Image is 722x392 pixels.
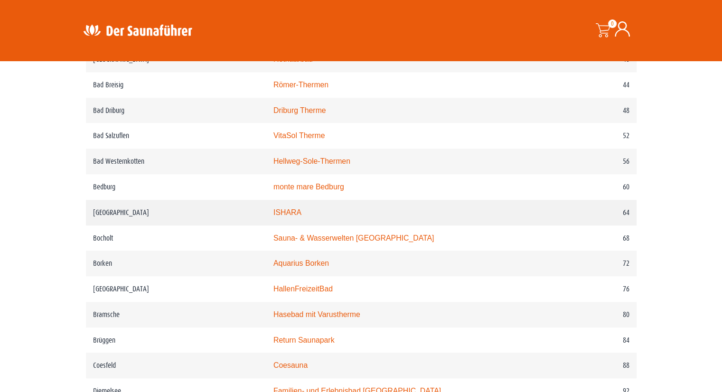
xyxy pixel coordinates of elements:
td: Bramsche [86,302,266,327]
td: 52 [537,123,636,149]
td: [GEOGRAPHIC_DATA] [86,276,266,302]
a: Sauna- & Wasserwelten [GEOGRAPHIC_DATA] [273,234,434,242]
td: 48 [537,98,636,123]
a: Hellweg-Sole-Thermen [273,157,350,165]
td: 84 [537,327,636,353]
td: Bedburg [86,174,266,200]
a: VitaSol Therme [273,131,325,140]
td: 64 [537,200,636,225]
a: Hasebad mit Varustherme [273,310,360,318]
td: Brüggen [86,327,266,353]
a: Driburg Therme [273,106,326,114]
a: Coesauna [273,361,308,369]
a: Aquarius Borken [273,259,329,267]
a: HallenFreizeitBad [273,285,333,293]
a: ISHARA [273,208,301,216]
td: 72 [537,251,636,276]
td: 80 [537,302,636,327]
td: 76 [537,276,636,302]
td: Bad Westernkotten [86,149,266,174]
td: 44 [537,72,636,98]
span: 0 [608,19,617,28]
td: Bad Salzuflen [86,123,266,149]
a: monte mare Bedburg [273,183,344,191]
a: Römer-Thermen [273,81,328,89]
td: Coesfeld [86,353,266,378]
td: 68 [537,225,636,251]
td: 60 [537,174,636,200]
a: Return Saunapark [273,336,334,344]
td: 56 [537,149,636,174]
td: Bad Breisig [86,72,266,98]
td: 88 [537,353,636,378]
td: Borken [86,251,266,276]
td: Bocholt [86,225,266,251]
td: Bad Driburg [86,98,266,123]
td: [GEOGRAPHIC_DATA] [86,200,266,225]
